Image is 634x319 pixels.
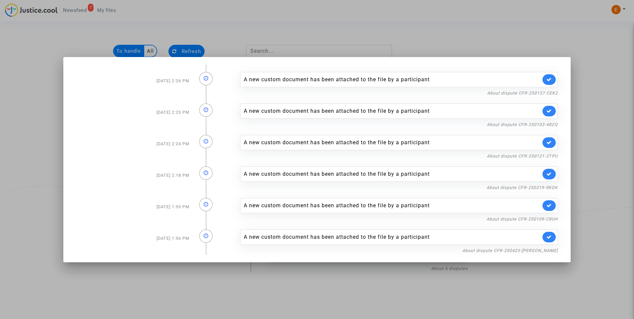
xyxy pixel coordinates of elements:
div: A new custom document has been attached to the file by a participant [244,139,541,147]
div: [DATE] 2:25 PM [71,97,194,128]
div: A new custom document has been attached to the file by a participant [244,233,541,241]
div: A new custom document has been attached to the file by a participant [244,107,541,115]
div: [DATE] 2:24 PM [71,128,194,160]
a: About dispute CFR-250103-48ZQ [487,122,558,127]
a: About dispute CFR-250319-9KGK [486,185,558,190]
a: About dispute CFR-250127-CEK2 [487,91,558,96]
div: A new custom document has been attached to the file by a participant [244,202,541,210]
a: About dispute CFR-250121-2TPU [487,154,558,159]
a: About dispute CFR-250109-C8UH [486,217,558,222]
div: [DATE] 1:56 PM [71,223,194,254]
div: [DATE] 1:59 PM [71,191,194,223]
div: [DATE] 2:18 PM [71,160,194,191]
a: About dispute CFR-250425-[PERSON_NAME] [462,248,558,253]
div: A new custom document has been attached to the file by a participant [244,76,541,84]
div: [DATE] 2:26 PM [71,65,194,97]
div: A new custom document has been attached to the file by a participant [244,170,541,178]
